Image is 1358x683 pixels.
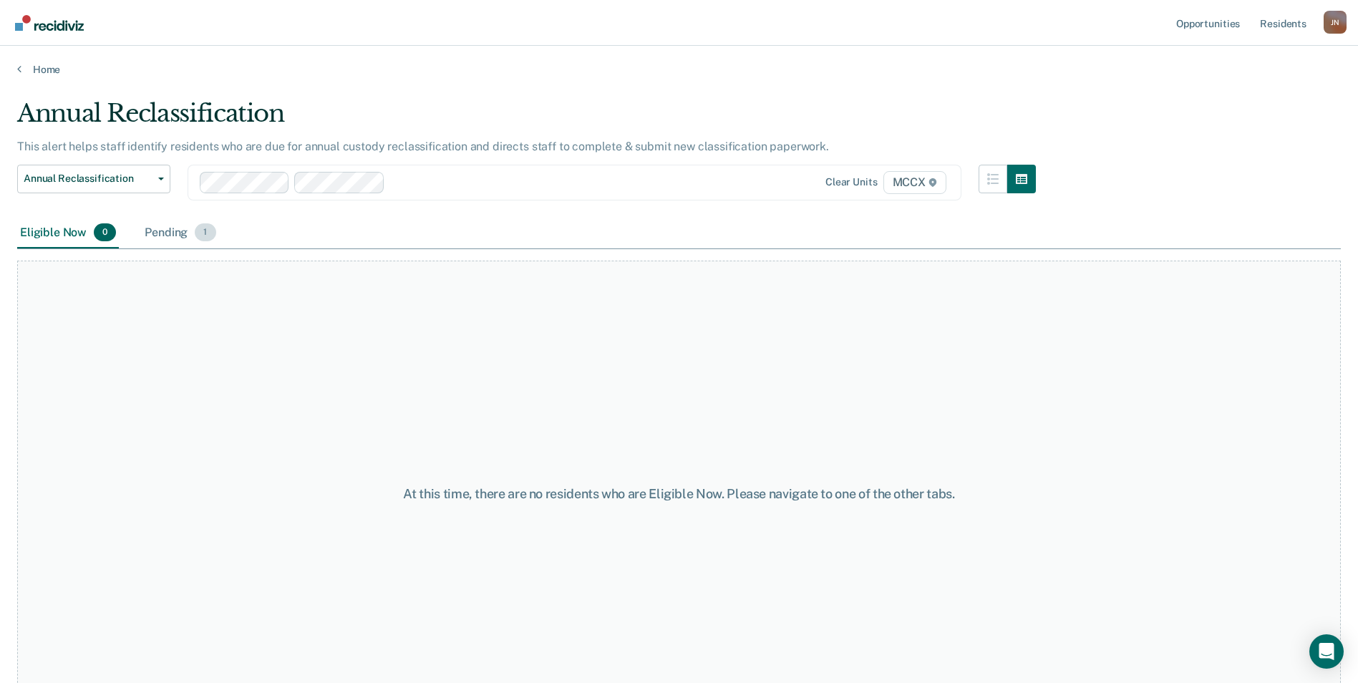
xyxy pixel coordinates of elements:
[17,63,1341,76] a: Home
[17,165,170,193] button: Annual Reclassification
[142,218,218,249] div: Pending1
[195,223,215,242] span: 1
[1324,11,1347,34] button: Profile dropdown button
[1324,11,1347,34] div: J N
[1309,634,1344,669] div: Open Intercom Messenger
[349,486,1010,502] div: At this time, there are no residents who are Eligible Now. Please navigate to one of the other tabs.
[15,15,84,31] img: Recidiviz
[17,99,1036,140] div: Annual Reclassification
[17,218,119,249] div: Eligible Now0
[94,223,116,242] span: 0
[883,171,946,194] span: MCCX
[17,140,829,153] p: This alert helps staff identify residents who are due for annual custody reclassification and dir...
[825,176,878,188] div: Clear units
[24,173,152,185] span: Annual Reclassification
